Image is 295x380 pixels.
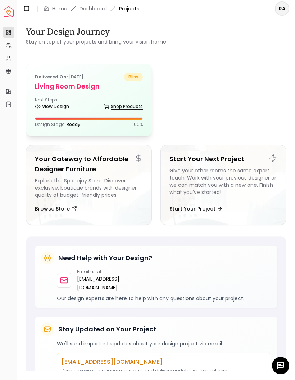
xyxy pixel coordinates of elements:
p: Email us at [77,269,119,275]
div: Next Steps: [35,97,143,112]
h5: Stay Updated on Your Project [58,324,156,334]
h5: Your Gateway to Affordable Designer Furniture [35,154,143,174]
a: Start Your Next ProjectGive your other rooms the same expert touch. Work with your previous desig... [160,145,286,225]
nav: breadcrumb [44,5,139,12]
button: Start Your Project [169,202,223,216]
p: Design Stage: [35,122,80,127]
a: [EMAIL_ADDRESS][DOMAIN_NAME] [77,275,119,292]
p: Our design experts are here to help with any questions about your project. [57,295,271,302]
h5: Need Help with Your Design? [58,253,152,263]
p: [DATE] [35,73,83,81]
span: bliss [124,73,143,81]
div: Give your other rooms the same expert touch. Work with your previous designer or we can match you... [169,167,277,199]
a: Dashboard [80,5,107,12]
a: Your Gateway to Affordable Designer FurnitureExplore the Spacejoy Store. Discover exclusive, bout... [26,145,152,225]
a: View Design [35,101,69,112]
p: We'll send important updates about your design project via email: [57,340,271,347]
a: Shop Products [104,101,143,112]
b: Delivered on: [35,74,68,80]
span: Projects [119,5,139,12]
h3: Your Design Journey [26,26,166,37]
h5: Start Your Next Project [169,154,277,164]
a: Home [52,5,67,12]
p: Design previews, designer messages, and delivery updates will be sent here [62,368,267,374]
a: Spacejoy [4,6,14,17]
img: Spacejoy Logo [4,6,14,17]
p: 100 % [132,122,143,127]
span: Ready [67,121,80,127]
button: RA [275,1,289,16]
span: RA [276,2,289,15]
small: Stay on top of your projects and bring your vision home [26,38,166,45]
button: Browse Store [35,202,77,216]
div: Explore the Spacejoy Store. Discover exclusive, boutique brands with designer quality at budget-f... [35,177,143,199]
h5: Living Room design [35,81,143,91]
